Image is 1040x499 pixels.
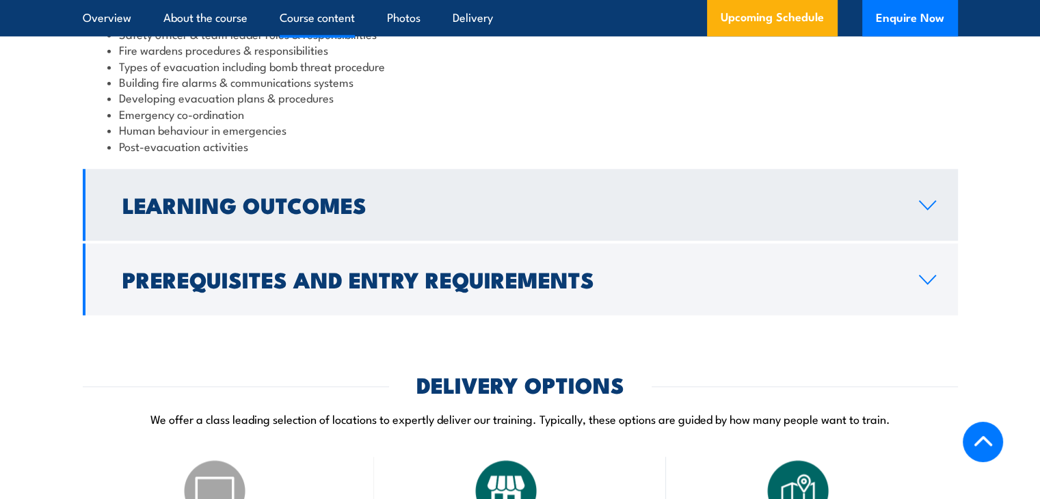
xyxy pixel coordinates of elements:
[107,74,933,90] li: Building fire alarms & communications systems
[83,169,958,241] a: Learning Outcomes
[107,106,933,122] li: Emergency co-ordination
[107,90,933,105] li: Developing evacuation plans & procedures
[107,42,933,57] li: Fire wardens procedures & responsibilities
[107,138,933,154] li: Post-evacuation activities
[83,243,958,315] a: Prerequisites and Entry Requirements
[122,195,897,214] h2: Learning Outcomes
[83,411,958,427] p: We offer a class leading selection of locations to expertly deliver our training. Typically, thes...
[107,58,933,74] li: Types of evacuation including bomb threat procedure
[107,122,933,137] li: Human behaviour in emergencies
[416,375,624,394] h2: DELIVERY OPTIONS
[122,269,897,288] h2: Prerequisites and Entry Requirements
